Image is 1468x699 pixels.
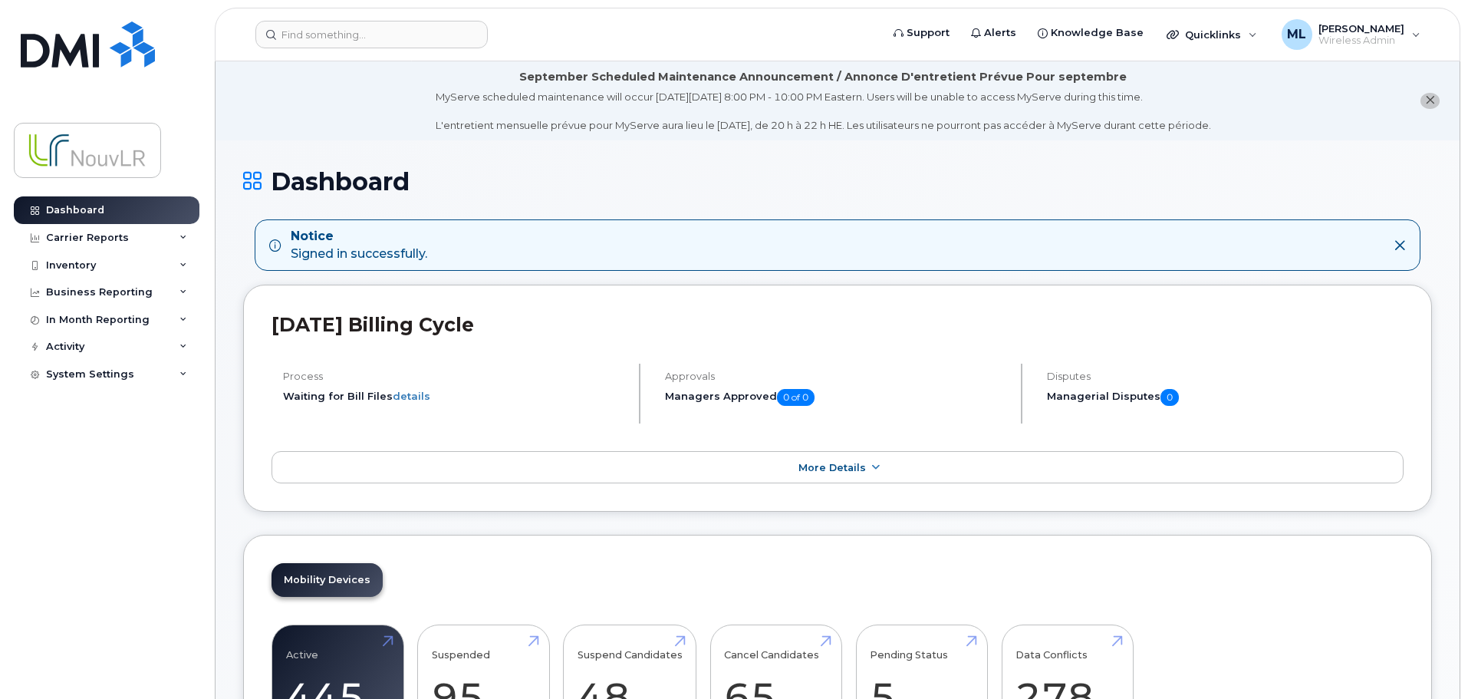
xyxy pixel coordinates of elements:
[1047,389,1404,406] h5: Managerial Disputes
[436,90,1211,133] div: MyServe scheduled maintenance will occur [DATE][DATE] 8:00 PM - 10:00 PM Eastern. Users will be u...
[272,313,1404,336] h2: [DATE] Billing Cycle
[665,389,1008,406] h5: Managers Approved
[519,69,1127,85] div: September Scheduled Maintenance Announcement / Annonce D'entretient Prévue Pour septembre
[665,371,1008,382] h4: Approvals
[272,563,383,597] a: Mobility Devices
[1047,371,1404,382] h4: Disputes
[1160,389,1179,406] span: 0
[291,228,427,246] strong: Notice
[1420,93,1440,109] button: close notification
[291,228,427,263] div: Signed in successfully.
[283,389,626,404] li: Waiting for Bill Files
[243,168,1432,195] h1: Dashboard
[798,462,866,473] span: More Details
[283,371,626,382] h4: Process
[393,390,430,402] a: details
[777,389,815,406] span: 0 of 0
